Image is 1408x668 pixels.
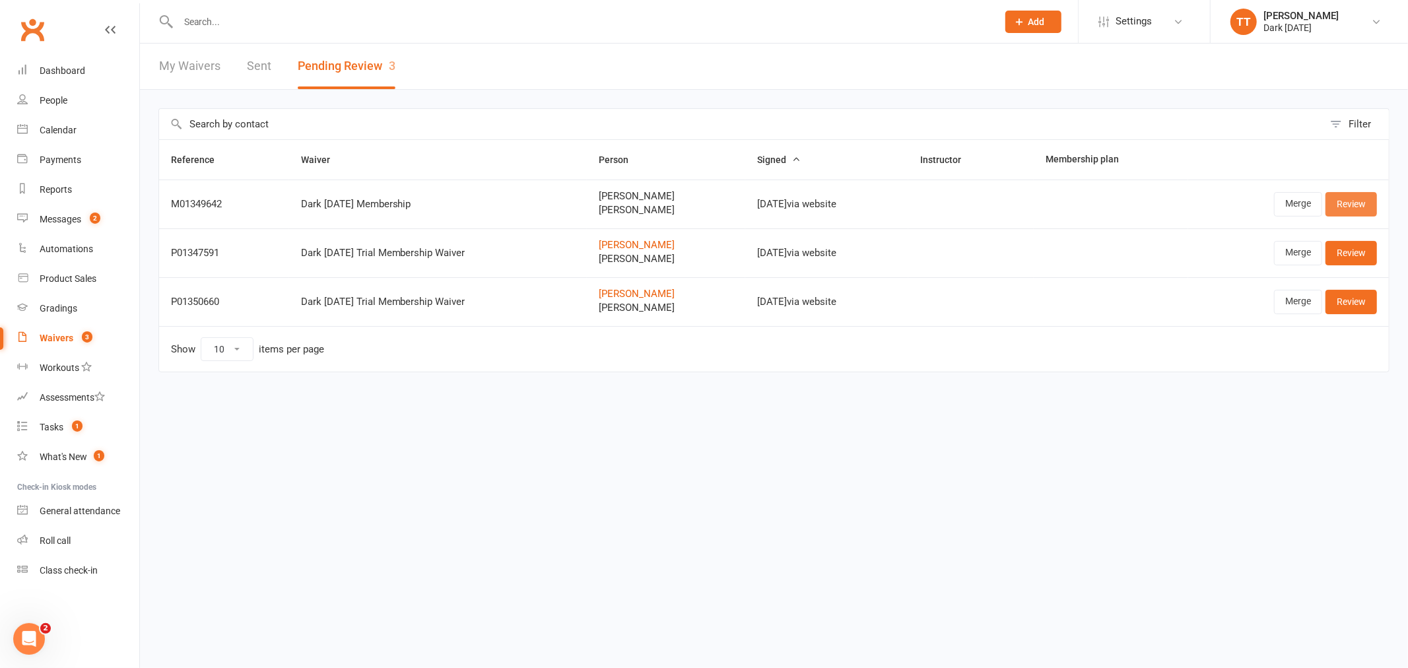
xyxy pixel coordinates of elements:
span: Settings [1116,7,1152,36]
span: Person [599,154,643,165]
a: Waivers 3 [17,323,139,353]
button: Filter [1324,109,1389,139]
div: Tasks [40,422,63,432]
div: Messages [40,214,81,224]
button: Add [1005,11,1061,33]
div: Waivers [40,333,73,343]
div: Product Sales [40,273,96,284]
a: Clubworx [16,13,49,46]
a: Automations [17,234,139,264]
a: Dashboard [17,56,139,86]
a: Gradings [17,294,139,323]
span: [PERSON_NAME] [599,191,733,202]
div: Payments [40,154,81,165]
a: My Waivers [159,44,220,89]
input: Search... [174,13,988,31]
a: [PERSON_NAME] [599,240,733,251]
a: Review [1325,290,1377,314]
div: Class check-in [40,565,98,576]
div: TT [1230,9,1257,35]
span: 3 [82,331,92,343]
a: [PERSON_NAME] [599,288,733,300]
div: General attendance [40,506,120,516]
div: Dark [DATE] [1263,22,1339,34]
a: General attendance kiosk mode [17,496,139,526]
div: Calendar [40,125,77,135]
div: P01347591 [171,248,277,259]
button: Reference [171,152,229,168]
button: Signed [757,152,801,168]
div: [DATE] via website [757,248,896,259]
iframe: Intercom live chat [13,623,45,655]
a: Tasks 1 [17,413,139,442]
div: Gradings [40,303,77,314]
a: Product Sales [17,264,139,294]
span: Signed [757,154,801,165]
span: Reference [171,154,229,165]
a: Merge [1274,241,1322,265]
a: Sent [247,44,271,89]
a: Review [1325,241,1377,265]
div: Workouts [40,362,79,373]
div: P01350660 [171,296,277,308]
span: Instructor [920,154,976,165]
a: Merge [1274,290,1322,314]
a: Messages 2 [17,205,139,234]
span: 3 [389,59,395,73]
div: [DATE] via website [757,296,896,308]
div: What's New [40,451,87,462]
span: [PERSON_NAME] [599,302,733,314]
span: 2 [40,623,51,634]
input: Search by contact [159,109,1324,139]
span: [PERSON_NAME] [599,253,733,265]
button: Person [599,152,643,168]
div: Assessments [40,392,105,403]
div: Filter [1349,116,1371,132]
span: 1 [72,420,83,432]
span: Waiver [301,154,345,165]
a: Calendar [17,116,139,145]
a: Payments [17,145,139,175]
div: Reports [40,184,72,195]
a: Assessments [17,383,139,413]
div: Dark [DATE] Membership [301,199,576,210]
span: 1 [94,450,104,461]
span: [PERSON_NAME] [599,205,733,216]
a: Class kiosk mode [17,556,139,585]
a: People [17,86,139,116]
button: Pending Review3 [298,44,395,89]
a: Merge [1274,192,1322,216]
th: Membership plan [1034,140,1188,180]
a: Workouts [17,353,139,383]
button: Waiver [301,152,345,168]
div: M01349642 [171,199,277,210]
div: Dark [DATE] Trial Membership Waiver [301,248,576,259]
span: 2 [90,213,100,224]
a: Roll call [17,526,139,556]
a: Reports [17,175,139,205]
div: Automations [40,244,93,254]
div: items per page [259,344,324,355]
div: [DATE] via website [757,199,896,210]
button: Instructor [920,152,976,168]
a: Review [1325,192,1377,216]
div: Show [171,337,324,361]
div: Dashboard [40,65,85,76]
a: What's New1 [17,442,139,472]
div: [PERSON_NAME] [1263,10,1339,22]
div: Roll call [40,535,71,546]
div: People [40,95,67,106]
span: Add [1028,17,1045,27]
div: Dark [DATE] Trial Membership Waiver [301,296,576,308]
